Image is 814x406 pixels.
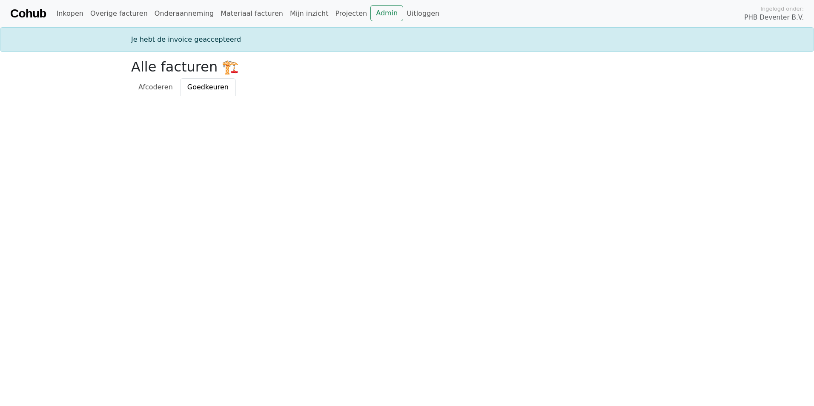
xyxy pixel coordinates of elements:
[217,5,287,22] a: Materiaal facturen
[180,78,236,96] a: Goedkeuren
[403,5,443,22] a: Uitloggen
[87,5,151,22] a: Overige facturen
[760,5,804,13] span: Ingelogd onder:
[332,5,370,22] a: Projecten
[53,5,86,22] a: Inkopen
[744,13,804,23] span: PHB Deventer B.V.
[126,34,688,45] div: Je hebt de invoice geaccepteerd
[287,5,332,22] a: Mijn inzicht
[138,83,173,91] span: Afcoderen
[151,5,217,22] a: Onderaanneming
[131,59,683,75] h2: Alle facturen 🏗️
[131,78,180,96] a: Afcoderen
[10,3,46,24] a: Cohub
[370,5,403,21] a: Admin
[187,83,229,91] span: Goedkeuren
